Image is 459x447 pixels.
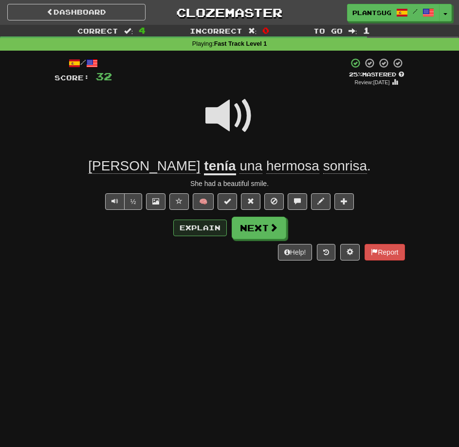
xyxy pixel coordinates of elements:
button: Report [365,244,404,261]
div: / [55,57,112,70]
button: Set this sentence to 100% Mastered (alt+m) [218,193,237,210]
span: To go [313,27,343,35]
span: : [349,27,357,34]
span: 0 [262,25,269,35]
span: [PERSON_NAME] [88,158,200,174]
button: Explain [173,220,227,236]
a: plantsugar / [347,4,440,21]
span: 1 [363,25,370,35]
button: 🧠 [193,193,214,210]
span: . [236,158,371,174]
span: una [239,158,262,174]
button: Next [232,217,286,239]
button: Round history (alt+y) [317,244,335,261]
span: Correct [77,27,118,35]
button: Edit sentence (alt+d) [311,193,330,210]
span: 4 [139,25,146,35]
span: 25 % [349,71,362,77]
span: hermosa [266,158,319,174]
a: Dashboard [7,4,146,20]
button: Play sentence audio (ctl+space) [105,193,125,210]
div: She had a beautiful smile. [55,179,405,188]
button: Favorite sentence (alt+f) [169,193,189,210]
button: Ignore sentence (alt+i) [264,193,284,210]
span: 32 [95,70,112,82]
button: Help! [278,244,312,261]
span: : [124,27,133,34]
u: tenía [204,158,236,175]
small: Review: [DATE] [355,79,390,85]
a: Clozemaster [160,4,298,21]
strong: Fast Track Level 1 [214,40,267,47]
div: Mastered [349,71,405,78]
span: Score: [55,74,90,82]
span: / [413,8,418,15]
span: sonrisa [323,158,367,174]
span: Incorrect [190,27,242,35]
button: ½ [124,193,143,210]
div: Text-to-speech controls [103,193,143,210]
button: Add to collection (alt+a) [334,193,354,210]
button: Reset to 0% Mastered (alt+r) [241,193,260,210]
span: : [248,27,257,34]
button: Show image (alt+x) [146,193,165,210]
span: plantsugar [352,8,391,17]
button: Discuss sentence (alt+u) [288,193,307,210]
